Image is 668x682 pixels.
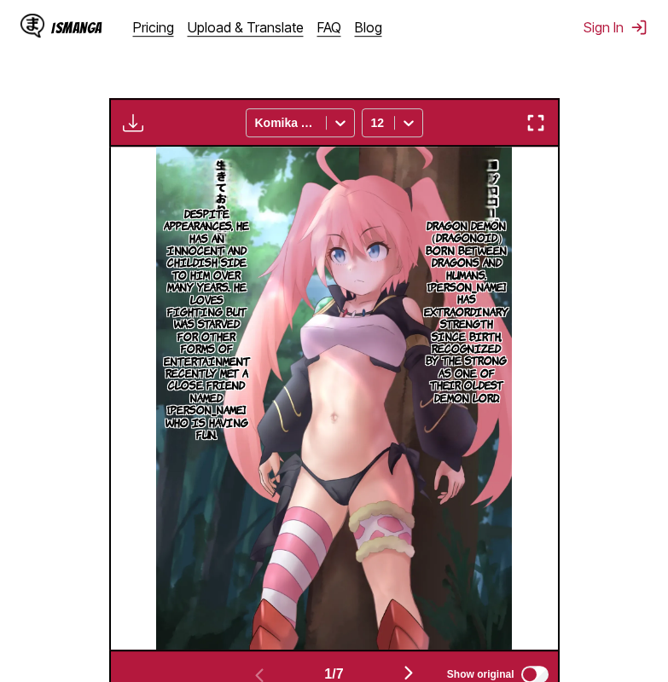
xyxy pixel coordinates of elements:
[421,216,512,407] p: Dragon Demon （Dragonoid） born between dragons and humans. [PERSON_NAME] has extraordinary strengt...
[584,19,648,36] button: Sign In
[20,14,133,41] a: IsManga LogoIsManga
[188,19,304,36] a: Upload & Translate
[156,147,512,650] img: Manga Panel
[20,14,44,38] img: IsManga Logo
[324,667,343,682] span: 1 / 7
[317,19,341,36] a: FAQ
[447,668,514,680] span: Show original
[355,19,382,36] a: Blog
[160,204,253,443] p: Despite appearances, he has an innocent and childish side to him over many years.. He loves fight...
[123,113,143,133] img: Download translated images
[526,113,546,133] img: Enter fullscreen
[51,20,102,36] div: IsManga
[133,19,174,36] a: Pricing
[630,19,648,36] img: Sign out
